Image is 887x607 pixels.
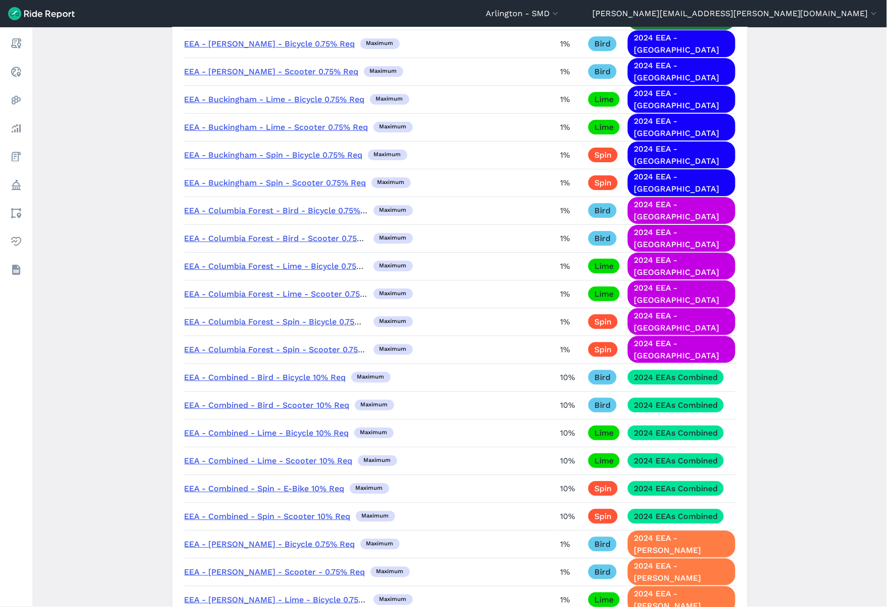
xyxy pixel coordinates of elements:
[184,400,350,410] a: EEA - Combined - Bird - Scooter 10% Req
[556,280,585,308] td: 1%
[556,113,585,141] td: 1%
[628,253,735,279] a: 2024 EEA - [GEOGRAPHIC_DATA]
[7,34,25,53] a: Report
[374,205,413,216] div: maximum
[628,426,724,440] a: 2024 EEAs Combined
[7,63,25,81] a: Realtime
[588,481,618,496] a: Spin
[556,558,585,586] td: 1%
[374,344,413,355] div: maximum
[358,455,397,466] div: maximum
[556,530,585,558] td: 1%
[184,456,353,465] a: EEA - Combined - Lime - Scooter 10% Req
[184,289,385,299] a: EEA - Columbia Forest - Lime - Scooter 0.75% Req
[360,539,400,550] div: maximum
[588,287,620,301] a: Lime
[184,67,359,76] a: EEA - [PERSON_NAME] - Scooter 0.75% Req
[7,232,25,251] a: Health
[588,120,620,134] a: Lime
[628,398,724,412] a: 2024 EEAs Combined
[588,426,620,440] a: Lime
[628,114,735,141] a: 2024 EEA - [GEOGRAPHIC_DATA]
[588,453,620,468] a: Lime
[556,363,585,391] td: 10%
[556,169,585,197] td: 1%
[628,30,735,57] a: 2024 EEA - [GEOGRAPHIC_DATA]
[371,177,411,189] div: maximum
[374,316,413,328] div: maximum
[556,141,585,169] td: 1%
[355,400,394,411] div: maximum
[628,86,735,113] a: 2024 EEA - [GEOGRAPHIC_DATA]
[7,91,25,109] a: Heatmaps
[588,64,617,79] a: Bird
[184,39,355,49] a: EEA - [PERSON_NAME] - Bicycle 0.75% Req
[184,317,380,326] a: EEA - Columbia Forest - Spin - Bicycle 0.75% Req
[374,289,413,300] div: maximum
[588,148,618,162] a: Spin
[588,36,617,51] a: Bird
[588,314,618,329] a: Spin
[628,308,735,335] a: 2024 EEA - [GEOGRAPHIC_DATA]
[588,203,617,218] a: Bird
[7,148,25,166] a: Fees
[628,531,735,557] a: 2024 EEA - [PERSON_NAME]
[184,539,355,549] a: EEA - [PERSON_NAME] - Bicycle 0.75% Req
[374,233,413,244] div: maximum
[556,447,585,475] td: 10%
[7,261,25,279] a: Datasets
[184,345,383,354] a: EEA - Columbia Forest - Spin - Scooter 0.75% Req
[588,537,617,551] a: Bird
[628,509,724,524] a: 2024 EEAs Combined
[628,453,724,468] a: 2024 EEAs Combined
[374,261,413,272] div: maximum
[556,252,585,280] td: 1%
[628,370,724,385] a: 2024 EEAs Combined
[370,567,410,578] div: maximum
[354,428,394,439] div: maximum
[360,38,400,50] div: maximum
[588,175,618,190] a: Spin
[556,502,585,530] td: 10%
[486,8,561,20] button: Arlington - SMD
[628,197,735,224] a: 2024 EEA - [GEOGRAPHIC_DATA]
[370,94,409,105] div: maximum
[628,281,735,307] a: 2024 EEA - [GEOGRAPHIC_DATA]
[588,398,617,412] a: Bird
[628,558,735,585] a: 2024 EEA - [PERSON_NAME]
[556,224,585,252] td: 1%
[588,92,620,107] a: Lime
[588,259,620,273] a: Lime
[588,370,617,385] a: Bird
[592,8,879,20] button: [PERSON_NAME][EMAIL_ADDRESS][PERSON_NAME][DOMAIN_NAME]
[7,204,25,222] a: Areas
[356,511,395,522] div: maximum
[184,150,363,160] a: EEA - Buckingham - Spin - Bicycle 0.75% Req
[184,484,345,493] a: EEA - Combined - Spin - E-Bike 10% Req
[588,231,617,246] a: Bird
[184,178,366,188] a: EEA - Buckingham - Spin - Scooter 0.75% Req
[184,234,382,243] a: EEA - Columbia Forest - Bird - Scooter 0.75% Req
[184,261,382,271] a: EEA - Columbia Forest - Lime - Bicycle 0.75% Req
[556,30,585,58] td: 1%
[588,592,620,607] a: Lime
[364,66,403,77] div: maximum
[628,481,724,496] a: 2024 EEAs Combined
[184,511,351,521] a: EEA - Combined - Spin - Scooter 10% Req
[368,150,407,161] div: maximum
[350,483,389,494] div: maximum
[556,419,585,447] td: 10%
[628,142,735,168] a: 2024 EEA - [GEOGRAPHIC_DATA]
[184,95,365,104] a: EEA - Buckingham - Lime - Bicycle 0.75% Req
[184,567,365,577] a: EEA - [PERSON_NAME] - Scooter - 0.75% Req
[351,372,391,383] div: maximum
[556,391,585,419] td: 10%
[556,58,585,85] td: 1%
[374,594,413,605] div: maximum
[184,122,368,132] a: EEA - Buckingham - Lime - Scooter 0.75% Req
[8,7,75,20] img: Ride Report
[628,58,735,85] a: 2024 EEA - [GEOGRAPHIC_DATA]
[374,122,413,133] div: maximum
[556,475,585,502] td: 10%
[184,206,379,215] a: EEA - Columbia Forest - Bird - Bicycle 0.75% Req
